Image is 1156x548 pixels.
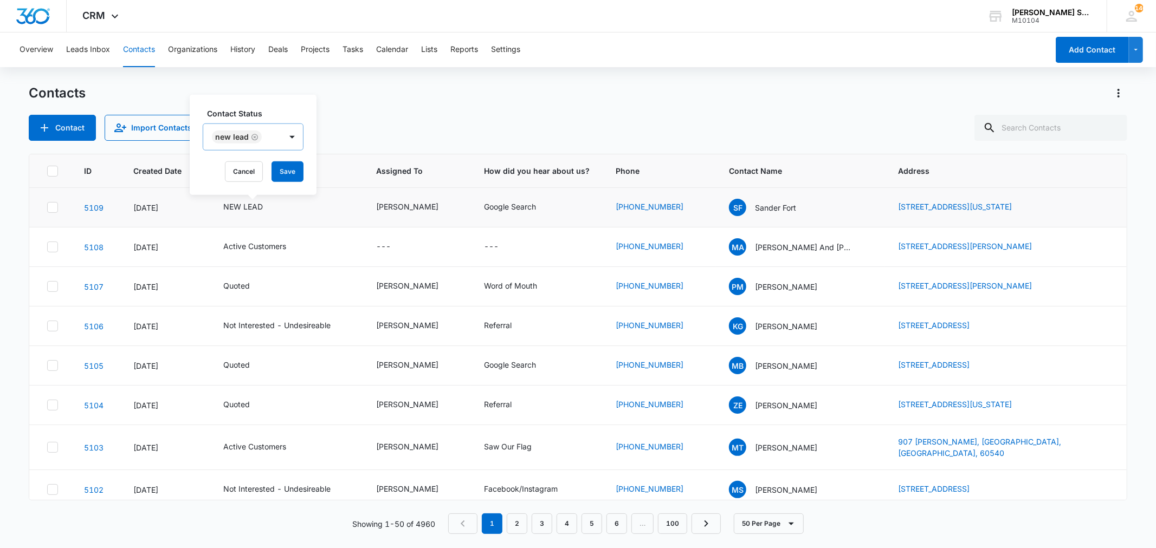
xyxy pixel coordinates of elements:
[616,240,703,253] div: Phone - (708) 822-1156 - Select to Edit Field
[484,441,551,454] div: How did you hear about us? - Saw Our Flag - Select to Edit Field
[484,319,531,332] div: How did you hear about us? - Referral - Select to Edit Field
[729,396,837,414] div: Contact Name - Zach Eilers - Select to Edit Field
[84,203,104,212] a: Navigate to contact details page for Sander Fort
[249,133,259,141] div: Remove NEW LEAD
[616,280,683,291] a: [PHONE_NUMBER]
[729,238,746,256] span: MA
[268,32,288,67] button: Deals
[484,399,531,412] div: How did you hear about us? - Referral - Select to Edit Field
[133,321,197,332] div: [DATE]
[133,400,197,411] div: [DATE]
[376,441,438,452] div: [PERSON_NAME]
[734,513,804,534] button: 50 Per Page
[84,401,104,410] a: Navigate to contact details page for Zach Eilers
[376,483,438,494] div: [PERSON_NAME]
[692,513,721,534] a: Next Page
[376,483,458,496] div: Assigned To - Kenneth Florman - Select to Edit Field
[898,437,1061,458] a: 907 [PERSON_NAME], [GEOGRAPHIC_DATA], [GEOGRAPHIC_DATA], 60540
[755,281,817,292] p: [PERSON_NAME]
[898,319,989,332] div: Address - 1885 Church Road, Toms River, NJ, 08753 - Select to Edit Field
[450,32,478,67] button: Reports
[168,32,217,67] button: Organizations
[898,360,970,369] a: [STREET_ADDRESS]
[484,201,556,214] div: How did you hear about us? - Google Search - Select to Edit Field
[83,10,106,21] span: CRM
[729,317,746,335] span: KG
[376,240,410,253] div: Assigned To - - Select to Edit Field
[376,319,458,332] div: Assigned To - Kenneth Florman - Select to Edit Field
[898,321,970,330] a: [STREET_ADDRESS]
[898,280,1051,293] div: Address - 919 santa rosa ave, Wheaton, IL, 60187 - Select to Edit Field
[616,319,703,332] div: Phone - (732) 255-1449 - Select to Edit Field
[898,484,970,493] a: [STREET_ADDRESS]
[729,165,856,177] span: Contact Name
[484,165,590,177] span: How did you hear about us?
[223,201,263,212] div: NEW LEAD
[482,513,502,534] em: 1
[223,441,306,454] div: Contact Status - Active Customers - Select to Edit Field
[105,115,203,141] button: Import Contacts
[207,108,308,119] label: Contact Status
[898,201,1031,214] div: Address - 97 Ranchero Rd, Clarkson, Kentucky, 42726 - Select to Edit Field
[898,202,1012,211] a: [STREET_ADDRESS][US_STATE]
[223,359,250,370] div: Quoted
[223,201,282,214] div: Contact Status - NEW LEAD - Select to Edit Field
[376,359,458,372] div: Assigned To - Brian Johnston - Select to Edit Field
[616,399,683,410] a: [PHONE_NUMBER]
[29,85,86,101] h1: Contacts
[729,278,837,295] div: Contact Name - Patty Mann - Select to Edit Field
[133,165,182,177] span: Created Date
[123,32,155,67] button: Contacts
[729,199,816,216] div: Contact Name - Sander Fort - Select to Edit Field
[898,400,1012,409] a: [STREET_ADDRESS][US_STATE]
[225,161,263,182] button: Cancel
[223,399,269,412] div: Contact Status - Quoted - Select to Edit Field
[532,513,552,534] a: Page 3
[223,319,350,332] div: Contact Status - Not Interested - Undesireable - Select to Edit Field
[616,441,683,452] a: [PHONE_NUMBER]
[84,243,104,252] a: Navigate to contact details page for Melissa And Jeff Deyro
[557,513,577,534] a: Page 4
[729,199,746,216] span: SF
[1012,17,1091,24] div: account id
[223,240,306,253] div: Contact Status - Active Customers - Select to Edit Field
[484,359,556,372] div: How did you hear about us? - Google Search - Select to Edit Field
[616,399,703,412] div: Phone - (630) 303-0616 - Select to Edit Field
[729,357,837,374] div: Contact Name - Mark Balsano - Select to Edit Field
[133,360,197,371] div: [DATE]
[491,32,520,67] button: Settings
[898,399,1031,412] div: Address - 1916 E Illinois St, Wheaton, IL, 60187 - Select to Edit Field
[223,359,269,372] div: Contact Status - Quoted - Select to Edit Field
[729,278,746,295] span: PM
[616,240,683,252] a: [PHONE_NUMBER]
[898,483,989,496] div: Address - 5810 Grand Ave, Plainfield, In, 46168 - Select to Edit Field
[230,32,255,67] button: History
[898,242,1032,251] a: [STREET_ADDRESS][PERSON_NAME]
[223,280,269,293] div: Contact Status - Quoted - Select to Edit Field
[376,280,438,291] div: [PERSON_NAME]
[755,484,817,495] p: [PERSON_NAME]
[421,32,437,67] button: Lists
[223,483,331,494] div: Not Interested - Undesireable
[223,441,286,452] div: Active Customers
[84,443,104,452] a: Navigate to contact details page for Mark Torma
[484,280,537,291] div: Word of Mouth
[484,240,499,253] div: ---
[616,359,703,372] div: Phone - (817) 899-5100 - Select to Edit Field
[376,201,458,214] div: Assigned To - Kenneth Florman - Select to Edit Field
[755,202,796,213] p: Sander Fort
[133,202,197,213] div: [DATE]
[898,240,1051,253] div: Address - 2323 Joyce, Naperville, IL, 60564 - Select to Edit Field
[215,133,249,141] div: NEW LEAD
[484,359,536,370] div: Google Search
[448,513,721,534] nav: Pagination
[729,238,872,256] div: Contact Name - Melissa And Jeff Deyro - Select to Edit Field
[376,280,458,293] div: Assigned To - Ted DiMayo - Select to Edit Field
[376,441,458,454] div: Assigned To - Jim McDevitt - Select to Edit Field
[755,321,817,332] p: [PERSON_NAME]
[616,201,703,214] div: Phone - (217) 293-5505 - Select to Edit Field
[755,360,817,371] p: [PERSON_NAME]
[376,32,408,67] button: Calendar
[484,280,557,293] div: How did you hear about us? - Word of Mouth - Select to Edit Field
[974,115,1127,141] input: Search Contacts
